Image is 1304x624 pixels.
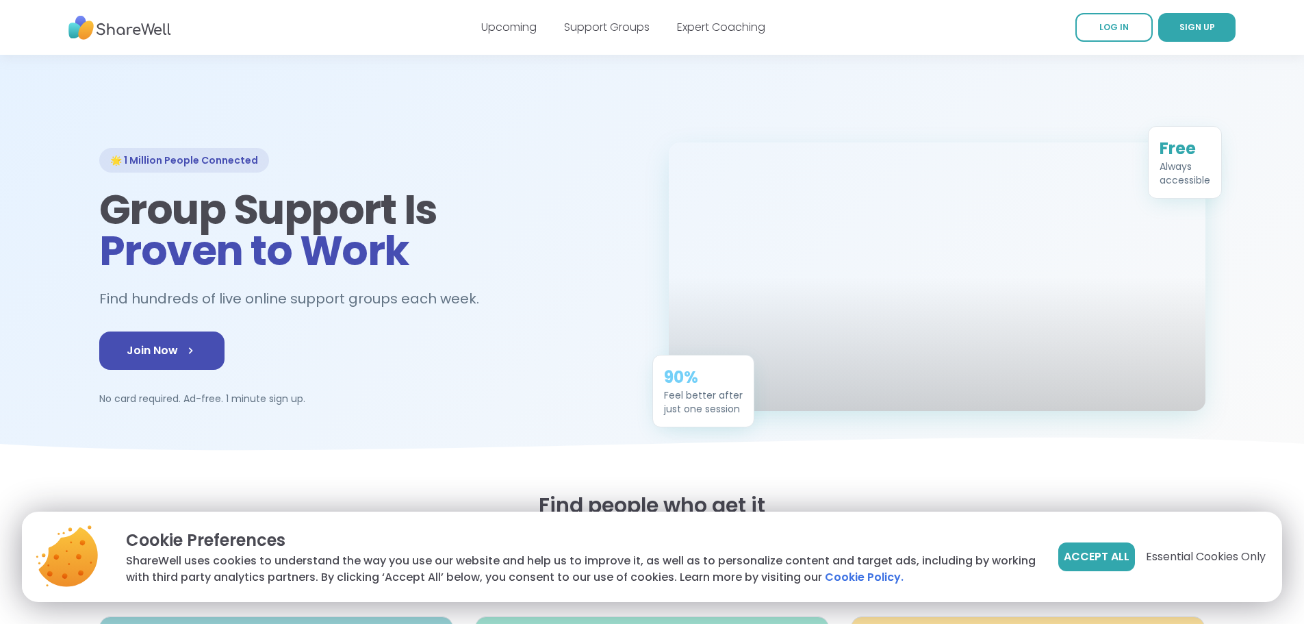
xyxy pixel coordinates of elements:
p: No card required. Ad-free. 1 minute sign up. [99,392,636,405]
div: Free [1160,137,1210,159]
h2: Find people who get it [99,493,1205,518]
a: Support Groups [564,19,650,35]
span: Essential Cookies Only [1146,549,1266,565]
div: 90% [664,366,743,388]
p: Cookie Preferences [126,528,1036,553]
div: Feel better after just one session [664,388,743,415]
div: Always accessible [1160,159,1210,186]
span: LOG IN [1099,21,1129,33]
h1: Group Support Is [99,189,636,271]
a: Join Now [99,332,225,370]
span: Join Now [127,342,197,359]
button: Accept All [1058,542,1135,571]
p: ShareWell uses cookies to understand the way you use our website and help us to improve it, as we... [126,553,1036,586]
a: LOG IN [1075,13,1153,42]
img: ShareWell Nav Logo [68,9,171,47]
a: Expert Coaching [677,19,765,35]
a: Cookie Policy. [825,569,904,586]
span: Proven to Work [99,222,409,279]
div: 🌟 1 Million People Connected [99,148,269,173]
a: Upcoming [481,19,537,35]
h2: Find hundreds of live online support groups each week. [99,288,494,310]
span: Accept All [1064,549,1129,565]
span: SIGN UP [1179,21,1215,33]
a: SIGN UP [1158,13,1236,42]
